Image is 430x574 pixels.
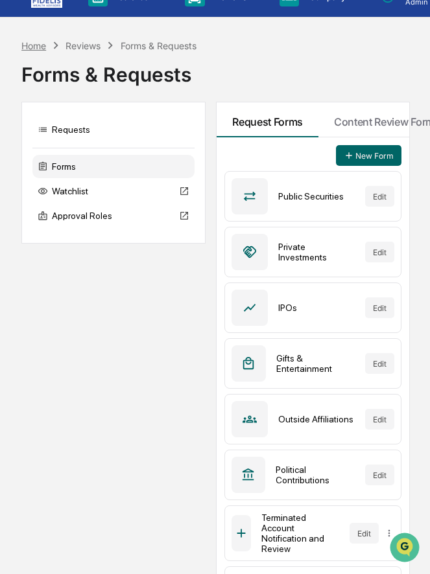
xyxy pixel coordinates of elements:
button: Edit [350,523,379,544]
button: New Form [336,145,401,166]
button: Edit [365,353,394,374]
div: Political Contributions [276,465,355,485]
button: Request Forms [217,102,318,137]
span: Attestations [107,163,161,176]
div: Forms & Requests [21,52,409,86]
div: Forms [32,155,195,178]
button: Edit [365,297,394,318]
span: Pylon [129,220,157,229]
button: Start new chat [221,103,236,119]
div: Requests [32,118,195,141]
div: Home [21,40,46,51]
div: Outside Affiliations [278,414,355,424]
div: Reviews [66,40,101,51]
button: Edit [365,242,394,262]
div: Public Securities [278,191,355,201]
a: Powered byPylon [91,219,157,229]
button: Edit [365,409,394,430]
button: Edit [365,465,394,485]
a: 🗄️Attestations [89,158,166,181]
div: 🗄️ [94,165,104,175]
div: Gifts & Entertainment [276,353,355,374]
div: Forms & Requests [121,40,197,51]
div: IPOs [278,303,355,313]
div: Approval Roles [32,204,195,227]
iframe: Open customer support [388,531,424,566]
a: 🖐️Preclearance [8,158,89,181]
div: Watchlist [32,179,195,203]
span: Data Lookup [26,188,82,201]
div: We're available if you need us! [44,112,164,122]
img: 1746055101610-c473b297-6a78-478c-a979-82029cc54cd1 [13,99,36,122]
a: 🔎Data Lookup [8,183,87,206]
button: Edit [365,186,394,207]
div: Private Investments [278,242,355,262]
span: Preclearance [26,163,84,176]
div: Terminated Account Notification and Review [261,512,339,554]
div: Start new chat [44,99,213,112]
div: 🔎 [13,189,23,200]
p: How can we help? [13,27,236,48]
div: 🖐️ [13,165,23,175]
